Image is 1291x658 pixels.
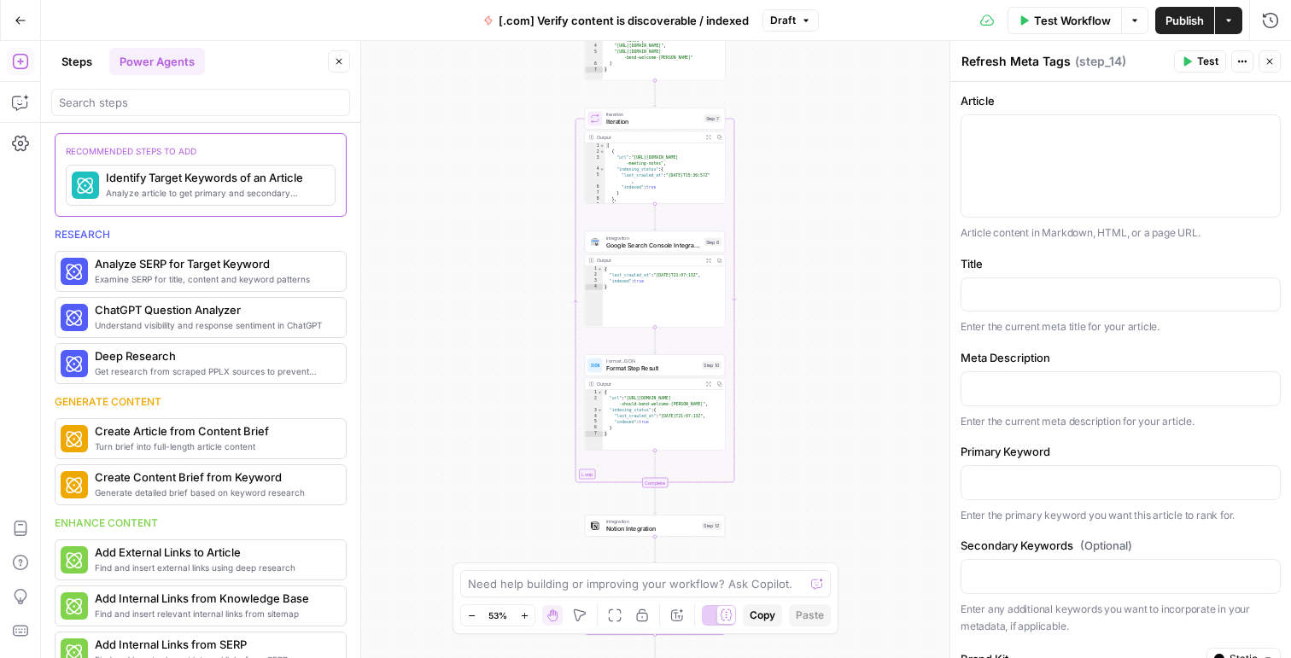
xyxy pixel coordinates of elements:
div: Complete [585,478,726,488]
span: Understand visibility and response sentiment in ChatGPT [95,318,332,332]
div: 3 [585,407,603,413]
span: Toggle code folding, rows 3 through 6 [598,407,603,413]
label: Title [961,255,1281,272]
div: 5 [585,49,603,61]
span: Paste [796,608,824,623]
span: Get research from scraped PPLX sources to prevent source [MEDICAL_DATA] [95,364,332,378]
span: Add External Links to Article [95,544,332,561]
label: Meta Description [961,349,1281,366]
g: Edge from step_7-iteration-end to step_12 [653,487,656,514]
span: [.com] Verify content is discoverable / indexed [499,12,749,29]
span: Toggle code folding, rows 1 through 4 [598,266,603,272]
div: 6 [585,184,605,190]
div: 6 [585,425,603,431]
button: Test [1174,50,1226,73]
button: Paste [789,604,831,626]
span: Draft [770,13,796,28]
div: 5 [585,419,603,425]
span: Create Article from Content Brief [95,422,332,440]
div: 1 [585,390,603,396]
div: Step 7 [704,114,721,123]
span: Iteration [606,111,701,119]
div: 3 [585,154,605,166]
span: Toggle code folding, rows 1 through 7 [598,390,603,396]
label: Primary Keyword [961,443,1281,460]
button: Test Workflow [1008,7,1121,34]
div: 6 [585,61,603,67]
span: Add Internal Links from Knowledge Base [95,590,332,607]
div: 2 [585,396,603,408]
span: Find and insert external links using deep research [95,561,332,574]
div: Step 10 [702,361,721,370]
button: Steps [51,48,102,75]
div: Output [597,257,700,265]
div: 2 [585,148,605,154]
span: Toggle code folding, rows 4 through 7 [599,166,605,172]
div: Step 12 [702,521,721,530]
span: Toggle code folding, rows 9 through 15 [599,202,605,208]
div: Research [55,227,347,242]
g: Edge from step_12 to step_13 [653,537,656,563]
g: Edge from step_6 to step_10 [653,327,656,353]
div: Format JSONFormat Step ResultStep 10Output{ "url":"[URL][DOMAIN_NAME] -should-bend-welcome-[PERSO... [585,354,726,451]
span: Copy [750,608,775,623]
div: Power AgentRefresh Meta TagsStep 14 [585,613,726,635]
span: Format JSON [606,358,698,365]
div: Complete [642,478,668,488]
div: 4 [585,44,603,49]
div: 7 [585,431,603,437]
span: Generate detailed brief based on keyword research [95,486,332,499]
input: Search steps [59,94,342,111]
span: Analyze article to get primary and secondary keywords [106,186,321,200]
div: 2 [585,272,603,278]
p: Enter the primary keyword you want this article to rank for. [961,507,1281,524]
div: 7 [585,67,603,73]
div: 5 [585,172,605,184]
div: IntegrationNotion IntegrationStep 12 [585,515,726,537]
p: Enter the current meta title for your article. [961,318,1281,335]
div: Generate content [55,394,347,410]
span: Toggle code folding, rows 1 through 23 [599,143,605,149]
textarea: Refresh Meta Tags [961,53,1071,70]
div: 3 [585,278,603,284]
g: Edge from step_7 to step_6 [653,204,656,230]
div: Output [597,380,700,387]
span: Notion Integration [606,524,698,533]
button: [.com] Verify content is discoverable / indexed [473,7,759,34]
span: Toggle code folding, rows 2 through 8 [599,148,605,154]
span: Format Step Result [606,364,698,373]
label: Article [961,92,1281,109]
div: 4 [585,284,603,290]
g: Edge from step_8 to step_7 [653,80,656,107]
p: Enter any additional keywords you want to incorporate in your metadata, if applicable. [961,601,1281,634]
span: Test Workflow [1034,12,1111,29]
div: 7 [585,190,605,196]
span: Analyze SERP for Target Keyword [95,255,332,272]
div: Step 6 [704,238,721,247]
span: Identify Target Keywords of an Article [106,169,321,186]
div: 4 [585,166,605,172]
div: 4 [585,413,603,419]
div: LoopIterationIterationStep 7Output[ { "url":"[URL][DOMAIN_NAME] -meeting-notes", "indexing_status... [585,108,726,204]
span: Find and insert relevant internal links from sitemap [95,607,332,620]
p: Enter the current meta description for your article. [961,413,1281,430]
span: ( step_14 ) [1075,53,1126,70]
span: Integration [606,234,701,242]
span: Examine SERP for title, content and keyword patterns [95,272,332,286]
p: Article content in Markdown, HTML, or a page URL. [961,224,1281,242]
button: Publish [1155,7,1214,34]
span: Iteration [606,117,701,126]
button: Power Agents [109,48,205,75]
span: Google Search Console Integration [606,241,701,250]
img: google-search-console.svg [591,238,600,246]
div: 1 [585,143,605,149]
div: Output [597,133,700,141]
div: IntegrationGoogle Search Console IntegrationStep 6Output{ "last_crawled_at":"[DATE]T21:07:13Z", "... [585,231,726,328]
span: (Optional) [1080,537,1132,554]
span: 53% [488,609,507,622]
span: Integration [606,518,698,526]
span: Create Content Brief from Keyword [95,469,332,486]
span: Deep Research [95,347,332,364]
img: Notion_app_logo.png [591,521,600,531]
div: recommended steps to add [66,144,336,165]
